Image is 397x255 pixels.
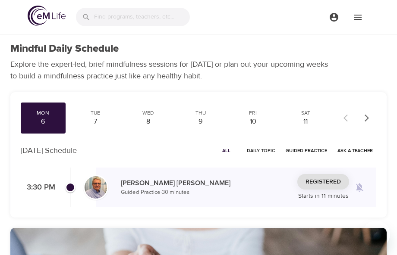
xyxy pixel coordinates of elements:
[21,145,77,156] p: [DATE] Schedule
[306,177,341,187] span: Registered
[24,109,62,117] div: Mon
[10,59,334,82] p: Explore the expert-led, brief mindfulness sessions for [DATE] or plan out your upcoming weeks to ...
[182,109,220,117] div: Thu
[287,117,325,127] div: 11
[234,109,272,117] div: Fri
[77,109,115,117] div: Tue
[121,178,290,188] p: [PERSON_NAME] [PERSON_NAME]
[10,43,119,55] h1: Mindful Daily Schedule
[216,146,236,155] span: All
[322,5,346,29] button: menu
[21,182,55,193] p: 3:30 PM
[212,144,240,157] button: All
[28,6,66,26] img: logo
[94,8,190,26] input: Find programs, teachers, etc...
[121,188,290,197] p: Guided Practice · 30 minutes
[349,177,370,198] span: Remind me when a class goes live every Monday at 3:30 PM
[297,174,349,190] button: Registered
[24,117,62,127] div: 6
[234,117,272,127] div: 10
[243,144,279,157] button: Daily Topic
[286,146,327,155] span: Guided Practice
[85,176,107,199] img: Roger%20Nolan%20Headshot.jpg
[129,109,167,117] div: Wed
[346,5,369,29] button: menu
[337,146,373,155] span: Ask a Teacher
[362,221,390,248] iframe: Button to launch messaging window
[297,192,349,201] p: Starts in 11 minutes
[287,109,325,117] div: Sat
[334,144,376,157] button: Ask a Teacher
[282,144,331,157] button: Guided Practice
[129,117,167,127] div: 8
[77,117,115,127] div: 7
[182,117,220,127] div: 9
[247,146,275,155] span: Daily Topic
